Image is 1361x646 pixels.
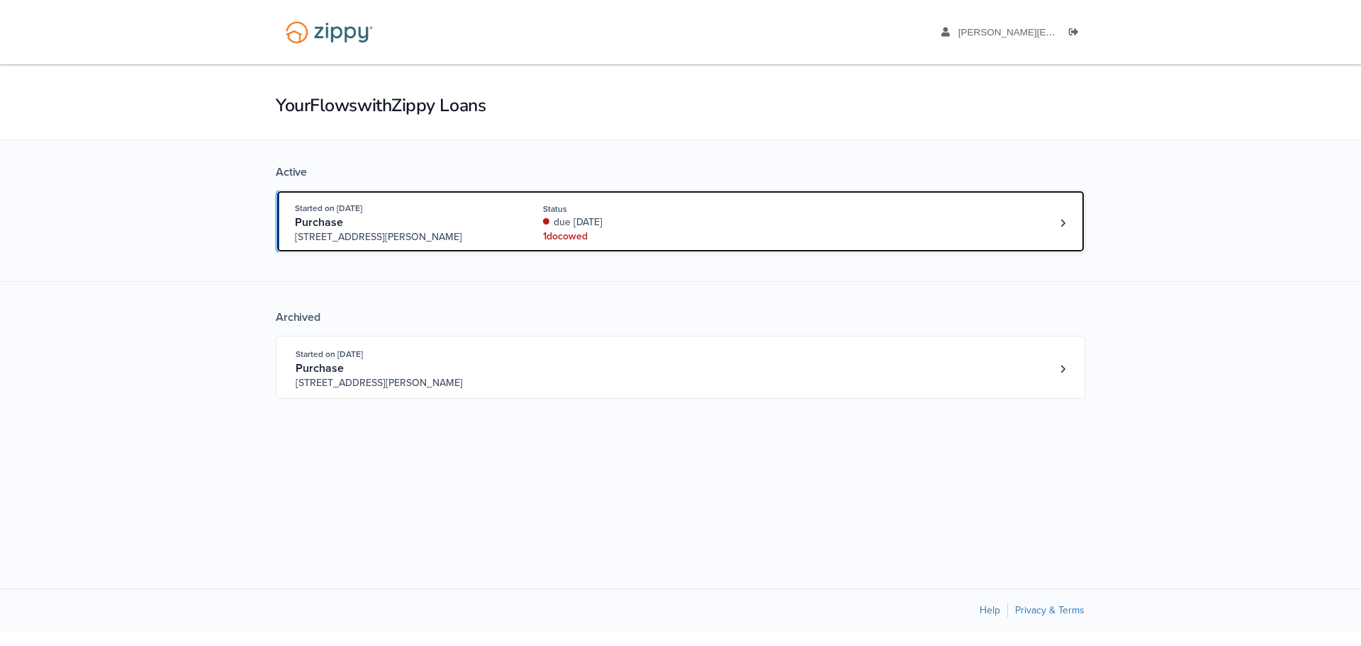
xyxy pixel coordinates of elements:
[276,14,382,50] img: Logo
[980,604,1000,616] a: Help
[276,93,1085,118] h1: Your Flows with Zippy Loans
[276,190,1085,253] a: Open loan 4181888
[296,376,512,390] span: [STREET_ADDRESS][PERSON_NAME]
[543,215,732,229] div: due [DATE]
[1052,212,1073,234] a: Loan number 4181888
[941,27,1199,41] a: edit profile
[1015,604,1085,616] a: Privacy & Terms
[543,229,732,244] div: 1 doc owed
[543,203,732,215] div: Status
[296,349,363,359] span: Started on [DATE]
[276,310,1085,324] div: Archived
[1052,358,1073,380] a: Loan number 3949741
[296,361,344,375] span: Purchase
[1069,27,1085,41] a: Log out
[958,27,1199,38] span: suzanne_abdelhadi@yahoo.com
[276,165,1085,179] div: Active
[295,230,511,244] span: [STREET_ADDRESS][PERSON_NAME]
[295,203,362,213] span: Started on [DATE]
[276,336,1085,399] a: Open loan 3949741
[295,215,343,229] span: Purchase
